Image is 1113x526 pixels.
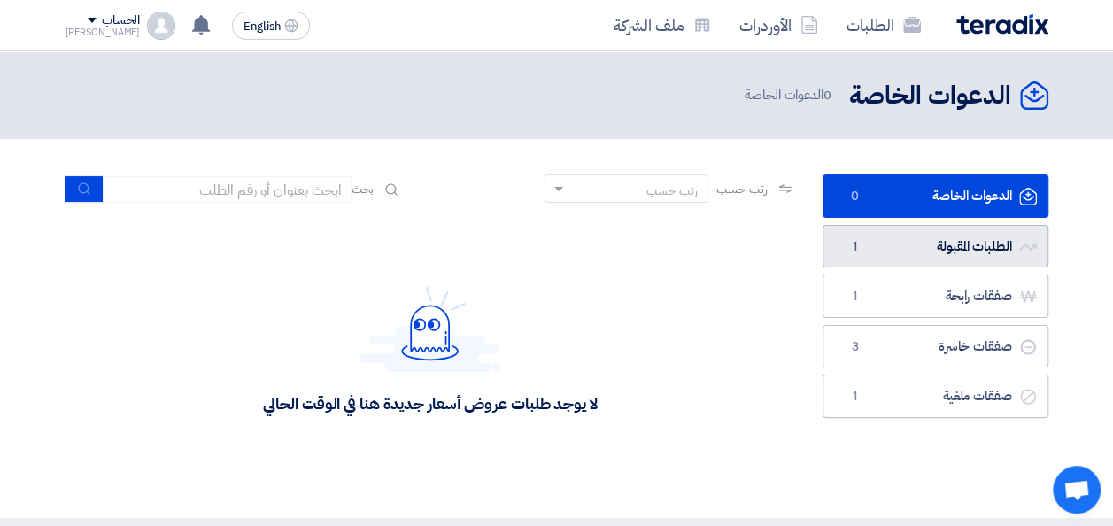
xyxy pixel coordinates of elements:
span: رتب حسب [716,180,767,198]
span: 1 [845,238,866,256]
a: صفقات خاسرة3 [823,325,1048,368]
div: لا يوجد طلبات عروض أسعار جديدة هنا في الوقت الحالي [263,393,597,414]
h2: الدعوات الخاصة [849,79,1011,113]
span: 1 [845,288,866,306]
a: الطلبات [832,4,935,46]
img: Hello [359,286,501,372]
a: الأوردرات [725,4,832,46]
div: الحساب [102,13,140,28]
div: [PERSON_NAME] [66,27,141,37]
span: 3 [845,338,866,356]
div: رتب حسب [646,182,698,200]
div: Open chat [1053,466,1101,514]
span: 1 [845,388,866,406]
span: الدعوات الخاصة [745,85,835,105]
a: صفقات رابحة1 [823,275,1048,318]
span: 0 [823,85,831,104]
span: 0 [845,188,866,205]
a: صفقات ملغية1 [823,375,1048,418]
a: ملف الشركة [599,4,725,46]
span: English [243,20,281,33]
button: English [232,12,310,40]
a: الطلبات المقبولة1 [823,225,1048,268]
span: بحث [352,180,375,198]
a: الدعوات الخاصة0 [823,174,1048,218]
img: profile_test.png [147,12,175,40]
img: Teradix logo [956,14,1048,35]
input: ابحث بعنوان أو رقم الطلب [104,176,352,203]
